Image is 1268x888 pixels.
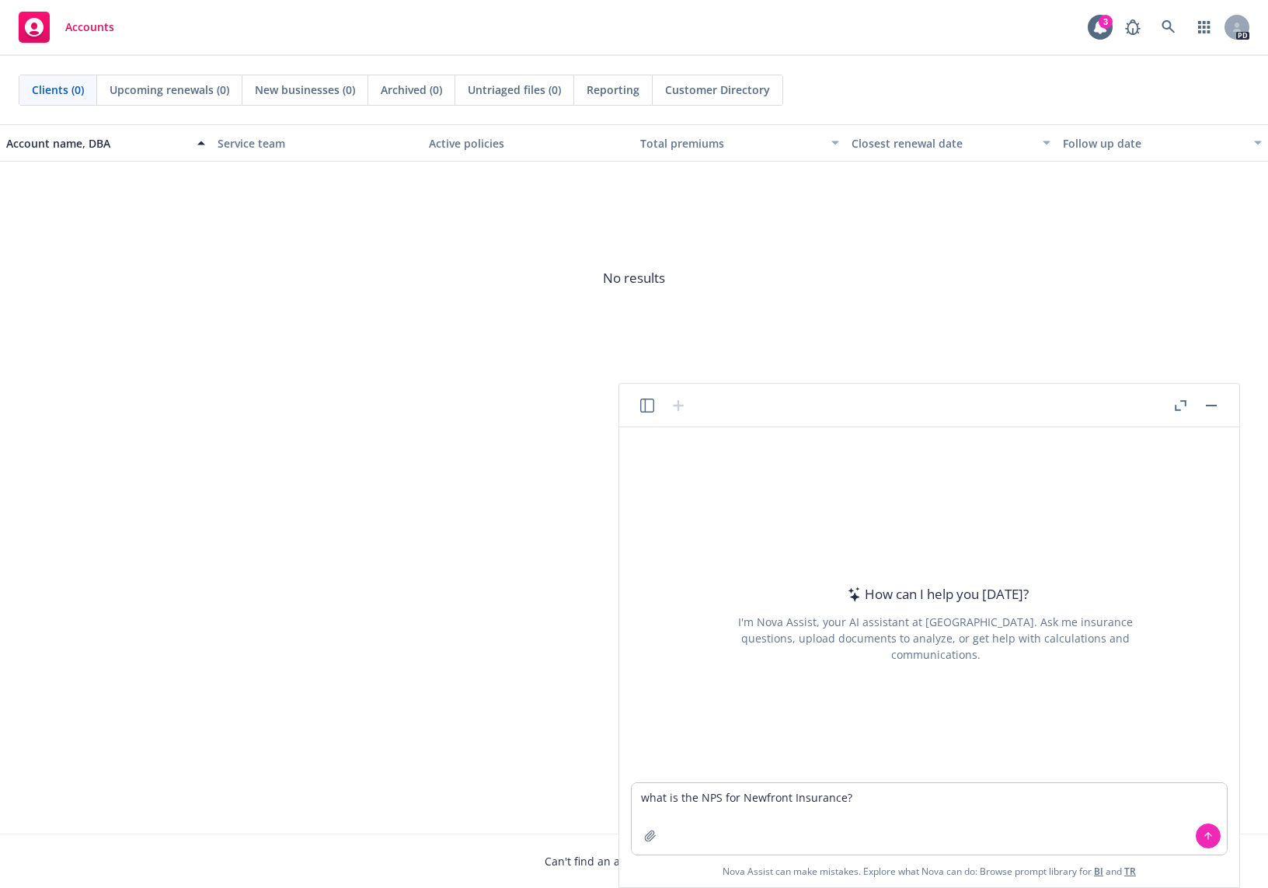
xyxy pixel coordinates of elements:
div: How can I help you [DATE]? [843,584,1029,604]
div: Closest renewal date [852,135,1033,151]
a: BI [1094,865,1103,878]
button: Follow up date [1057,124,1268,162]
div: Total premiums [640,135,822,151]
div: Service team [218,135,416,151]
button: Closest renewal date [845,124,1057,162]
button: Total premiums [634,124,845,162]
span: Clients (0) [32,82,84,98]
div: Active policies [429,135,628,151]
div: 3 [1099,15,1113,29]
div: Account name, DBA [6,135,188,151]
span: Accounts [65,21,114,33]
span: Archived (0) [381,82,442,98]
span: Untriaged files (0) [468,82,561,98]
span: Reporting [587,82,639,98]
a: Switch app [1189,12,1220,43]
a: TR [1124,865,1136,878]
a: Report a Bug [1117,12,1148,43]
button: Active policies [423,124,634,162]
button: Service team [211,124,423,162]
div: I'm Nova Assist, your AI assistant at [GEOGRAPHIC_DATA]. Ask me insurance questions, upload docum... [717,614,1154,663]
a: Search [1153,12,1184,43]
div: Follow up date [1063,135,1245,151]
span: Customer Directory [665,82,770,98]
a: Accounts [12,5,120,49]
textarea: what is the NPS for Newfront Insurance? [632,783,1227,855]
span: Upcoming renewals (0) [110,82,229,98]
span: Can't find an account? [545,853,723,869]
span: New businesses (0) [255,82,355,98]
span: Nova Assist can make mistakes. Explore what Nova can do: Browse prompt library for and [723,855,1136,887]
